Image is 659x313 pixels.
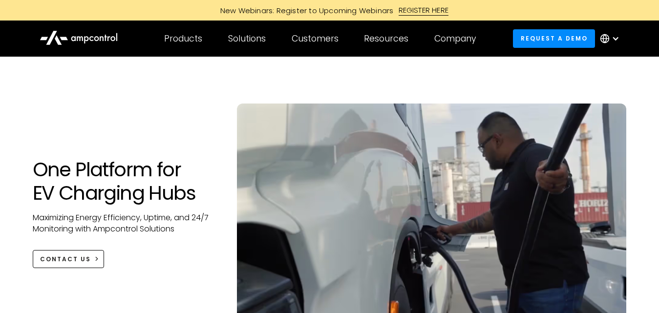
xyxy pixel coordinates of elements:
[33,212,218,234] p: Maximizing Energy Efficiency, Uptime, and 24/7 Monitoring with Ampcontrol Solutions
[513,29,595,47] a: Request a demo
[110,5,550,16] a: New Webinars: Register to Upcoming WebinarsREGISTER HERE
[228,33,266,44] div: Solutions
[399,5,449,16] div: REGISTER HERE
[364,33,408,44] div: Resources
[292,33,339,44] div: Customers
[164,33,202,44] div: Products
[434,33,476,44] div: Company
[33,250,105,268] a: CONTACT US
[211,5,399,16] div: New Webinars: Register to Upcoming Webinars
[40,255,91,264] div: CONTACT US
[33,158,218,205] h1: One Platform for EV Charging Hubs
